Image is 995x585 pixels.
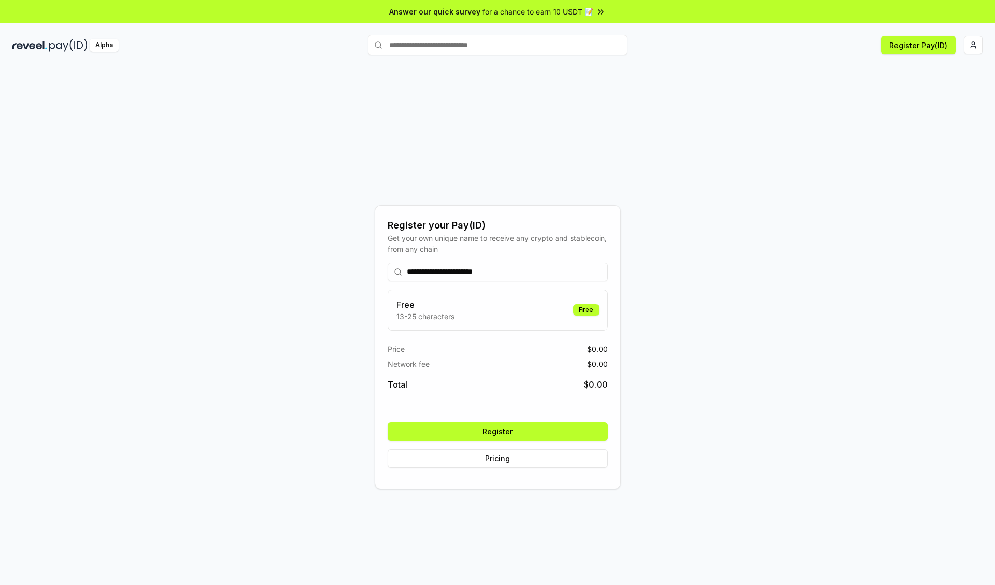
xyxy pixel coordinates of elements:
[90,39,119,52] div: Alpha
[396,311,454,322] p: 13-25 characters
[388,218,608,233] div: Register your Pay(ID)
[584,378,608,391] span: $ 0.00
[396,298,454,311] h3: Free
[388,449,608,468] button: Pricing
[587,344,608,354] span: $ 0.00
[388,422,608,441] button: Register
[389,6,480,17] span: Answer our quick survey
[573,304,599,316] div: Free
[12,39,47,52] img: reveel_dark
[49,39,88,52] img: pay_id
[388,233,608,254] div: Get your own unique name to receive any crypto and stablecoin, from any chain
[388,344,405,354] span: Price
[482,6,593,17] span: for a chance to earn 10 USDT 📝
[388,378,407,391] span: Total
[388,359,430,369] span: Network fee
[587,359,608,369] span: $ 0.00
[881,36,956,54] button: Register Pay(ID)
